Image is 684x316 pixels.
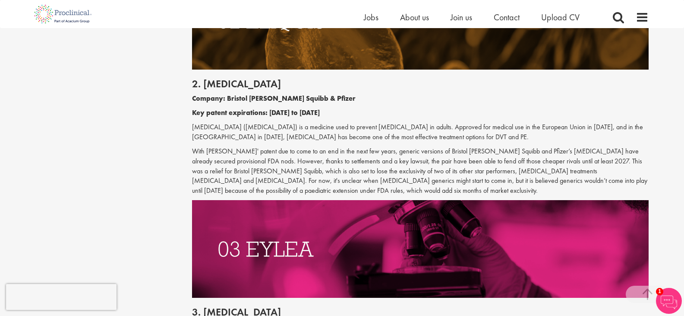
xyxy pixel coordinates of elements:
[192,108,320,117] b: Key patent expirations: [DATE] to [DATE]
[400,12,429,23] a: About us
[192,122,649,142] p: [MEDICAL_DATA] ([MEDICAL_DATA]) is a medicine used to prevent [MEDICAL_DATA] in adults. Approved ...
[192,147,649,196] p: With [PERSON_NAME]' patent due to come to an end in the next few years, generic versions of Brist...
[494,12,520,23] a: Contact
[192,78,649,89] h2: 2. [MEDICAL_DATA]
[6,284,117,310] iframe: reCAPTCHA
[192,94,356,103] b: Company: Bristol [PERSON_NAME] Squibb & Pfizer
[656,288,682,314] img: Chatbot
[541,12,580,23] a: Upload CV
[192,200,649,298] img: Drugs with patents due to expire Eylea
[656,288,663,295] span: 1
[451,12,472,23] a: Join us
[364,12,378,23] a: Jobs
